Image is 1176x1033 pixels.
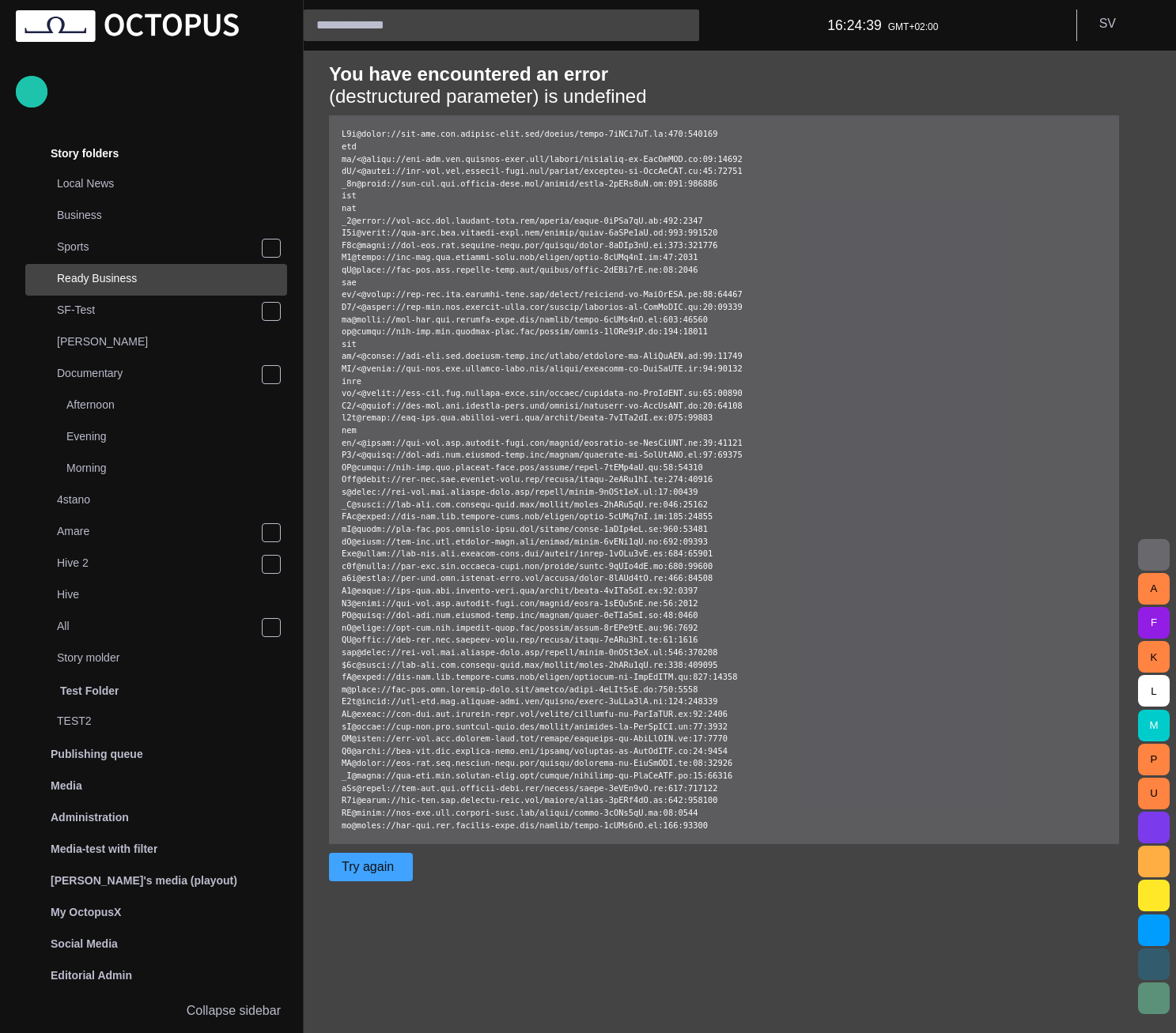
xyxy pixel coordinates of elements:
p: GMT+02:00 [888,20,939,34]
button: Try again [329,853,413,881]
button: P [1138,744,1170,775]
p: Documentary [57,365,261,381]
p: Hive 2 [57,555,261,571]
p: Story folders [51,145,119,161]
button: K [1138,641,1170,673]
p: Amare [57,523,261,539]
p: Morning [66,460,287,476]
button: M [1138,710,1170,741]
p: [PERSON_NAME] [57,334,287,349]
div: All [25,612,287,643]
div: Local News [25,169,287,201]
p: Administration [51,809,129,825]
p: Media [51,778,82,794]
p: S V [1099,14,1116,33]
p: Business [57,207,287,223]
div: Ready Business [25,264,287,296]
div: Business [25,201,287,232]
h2: You have encountered an error [329,63,1119,85]
p: Sports [57,239,261,254]
p: Publishing queue [51,746,143,762]
div: Sports [25,232,287,264]
p: Test Folder [60,683,119,699]
img: Octopus News Room [16,10,239,42]
div: SF-Test [25,296,287,327]
p: TEST2 [57,713,287,729]
div: Morning [35,454,287,485]
div: [PERSON_NAME]'s media (playout) [16,865,287,896]
div: 4stano [25,485,287,517]
ul: main menu [16,106,287,964]
div: Amare [25,517,287,549]
p: Local News [57,175,287,191]
div: Hive 2 [25,549,287,580]
div: Afternoon [35,390,287,422]
button: F [1138,607,1170,639]
div: [PERSON_NAME] [25,327,287,359]
button: A [1138,573,1170,605]
p: All [57,618,261,634]
p: Collapse sidebar [187,1001,281,1020]
div: Media [16,770,287,801]
p: Editorial Admin [51,967,132,983]
button: U [1138,778,1170,809]
p: Story molder [57,650,287,665]
p: Hive [57,586,287,602]
p: [PERSON_NAME]'s media (playout) [51,873,237,888]
div: Story molder [25,643,287,675]
div: DocumentaryAfternoonEveningMorning [25,359,287,485]
p: 4stano [57,492,287,507]
button: L [1138,675,1170,707]
pre: L9i@dolor://sit-ame.con.adipisc-elit.sed/doeius/tempo-7iNCi7uT.la:470:540169 etd ma/<@aliqu://eni... [329,115,1119,844]
button: Collapse sidebar [16,995,287,1027]
p: 16:24:39 [827,15,882,36]
p: Media-test with filter [51,841,157,857]
p: Social Media [51,936,118,952]
p: Ready Business [57,270,287,286]
div: Evening [35,422,287,454]
p: Evening [66,428,287,444]
div: Publishing queue [16,738,287,770]
p: Afternoon [66,397,287,413]
p: My OctopusX [51,904,121,920]
div: Media-test with filter [16,833,287,865]
button: SV [1087,9,1167,38]
p: SF-Test [57,302,261,318]
div: Hive [25,580,287,612]
h3: (destructured parameter) is undefined [329,85,1119,107]
div: TEST2 [25,707,287,738]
